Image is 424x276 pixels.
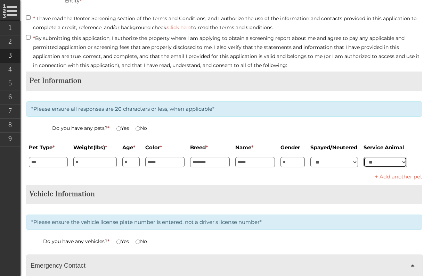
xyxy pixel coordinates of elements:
div: *Please ensure the vehicle license plate number is entered, not a driver's license number* [26,215,422,230]
input: No [136,240,140,244]
th: Service Animal [361,141,410,154]
input: Yes [116,240,121,244]
label: No [136,124,147,133]
a: Click here [167,24,191,31]
h2: Pet Information [26,77,422,85]
input: No [136,126,140,131]
th: Color [142,141,187,154]
label: By submitting this application, I authorize the property where I am applying to obtain a screenin... [26,34,422,70]
a: + Add another pet [375,173,422,180]
label: No [136,237,147,246]
th: Breed [187,141,233,154]
label: Do you have any vehicles? [26,237,109,246]
label: Do you have any pets? [26,124,109,133]
th: Pet Type [26,141,71,154]
input: * I have read the Renter Screening section of the Terms and Conditions, and I authorize the use o... [26,15,31,20]
span: I have read the Renter Screening section of the Terms and Conditions, and I authorize the use of ... [33,15,417,31]
div: *Please ensure all responses are 20 characters or less, when applicable* [26,101,422,117]
th: Age [120,141,142,154]
th: Weight(lbs) [71,141,120,154]
input: Yes [116,126,121,131]
input: *By submitting this application, I authorize the property where I am applying to obtain a screeni... [26,35,31,40]
label: Yes [116,237,129,246]
button: Emergency Contact [30,260,419,271]
th: Gender [278,141,308,154]
th: Spayed/Neutered [308,141,361,154]
label: Yes [116,124,129,133]
h2: Vehicle Information [26,190,422,199]
th: Name [233,141,278,154]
